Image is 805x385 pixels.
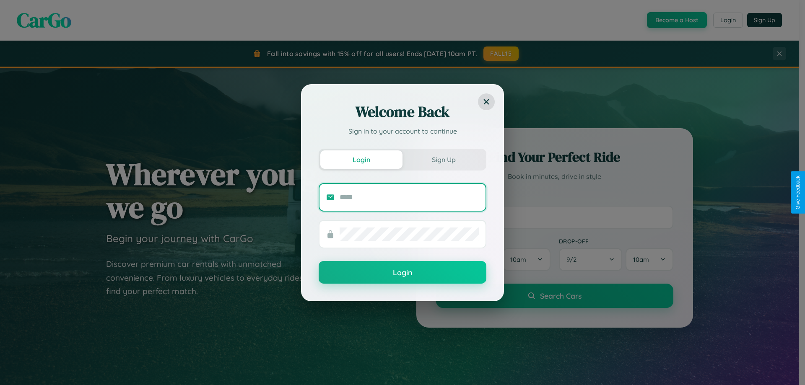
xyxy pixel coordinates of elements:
[402,150,485,169] button: Sign Up
[320,150,402,169] button: Login
[795,176,801,209] div: Give Feedback
[319,261,486,284] button: Login
[319,126,486,136] p: Sign in to your account to continue
[319,102,486,122] h2: Welcome Back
